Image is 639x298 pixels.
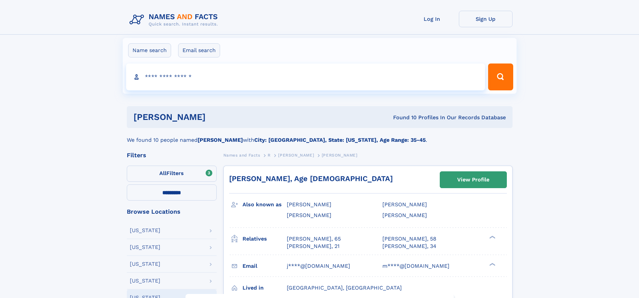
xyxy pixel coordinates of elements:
b: City: [GEOGRAPHIC_DATA], State: [US_STATE], Age Range: 35-45 [254,137,426,143]
div: ❯ [488,262,496,266]
a: [PERSON_NAME], 21 [287,243,339,250]
h3: Email [243,260,287,272]
div: Browse Locations [127,209,217,215]
div: [US_STATE] [130,228,160,233]
h1: [PERSON_NAME] [134,113,300,121]
span: R [268,153,271,158]
a: View Profile [440,172,507,188]
a: R [268,151,271,159]
label: Filters [127,166,217,182]
div: [US_STATE] [130,278,160,284]
a: [PERSON_NAME], 34 [382,243,436,250]
div: Found 10 Profiles In Our Records Database [299,114,506,121]
span: [PERSON_NAME] [382,201,427,208]
div: Filters [127,152,217,158]
div: [US_STATE] [130,245,160,250]
a: [PERSON_NAME], Age [DEMOGRAPHIC_DATA] [229,174,393,183]
span: [GEOGRAPHIC_DATA], [GEOGRAPHIC_DATA] [287,285,402,291]
label: Email search [178,43,220,57]
a: [PERSON_NAME], 58 [382,235,436,243]
h3: Relatives [243,233,287,245]
h3: Lived in [243,282,287,294]
a: Sign Up [459,11,513,27]
a: Names and Facts [223,151,260,159]
div: We found 10 people named with . [127,128,513,144]
a: [PERSON_NAME] [278,151,314,159]
a: Log In [405,11,459,27]
span: [PERSON_NAME] [278,153,314,158]
span: [PERSON_NAME] [287,212,331,218]
div: ❯ [488,235,496,239]
b: [PERSON_NAME] [198,137,243,143]
div: [US_STATE] [130,261,160,267]
span: [PERSON_NAME] [382,212,427,218]
h3: Also known as [243,199,287,210]
button: Search Button [488,63,513,90]
div: View Profile [457,172,489,187]
input: search input [126,63,485,90]
img: Logo Names and Facts [127,11,223,29]
span: [PERSON_NAME] [287,201,331,208]
label: Name search [128,43,171,57]
a: [PERSON_NAME], 65 [287,235,341,243]
span: [PERSON_NAME] [322,153,358,158]
span: All [159,170,166,176]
